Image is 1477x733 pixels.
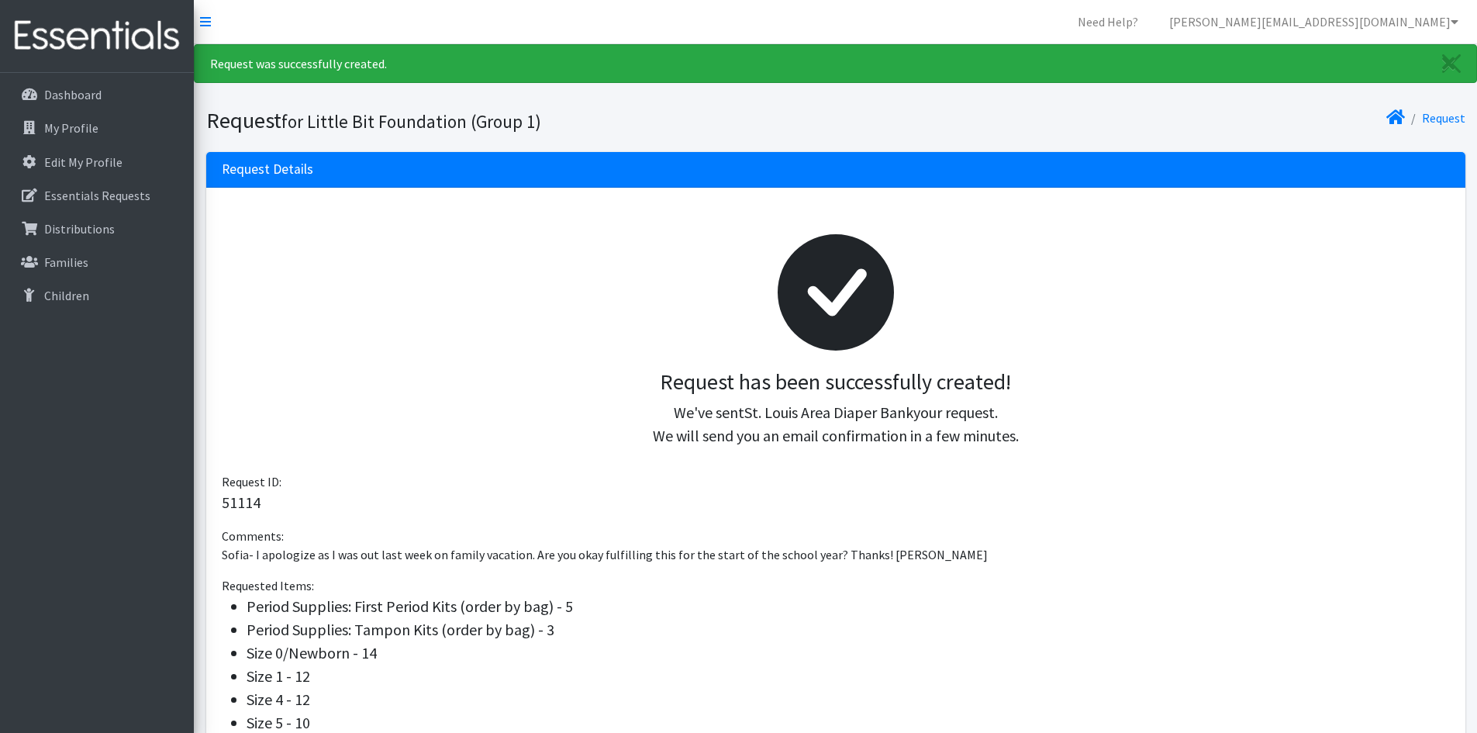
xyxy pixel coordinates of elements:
[6,180,188,211] a: Essentials Requests
[194,44,1477,83] div: Request was successfully created.
[1422,110,1465,126] a: Request
[281,110,541,133] small: for Little Bit Foundation (Group 1)
[6,10,188,62] img: HumanEssentials
[6,79,188,110] a: Dashboard
[44,221,115,237] p: Distributions
[222,578,314,593] span: Requested Items:
[222,491,1450,514] p: 51114
[744,403,913,422] span: St. Louis Area Diaper Bank
[234,401,1437,448] p: We've sent your request. We will send you an email confirmation in a few minutes.
[247,641,1450,665] li: Size 0/Newborn - 14
[206,107,830,134] h1: Request
[247,595,1450,618] li: Period Supplies: First Period Kits (order by bag) - 5
[6,247,188,278] a: Families
[6,280,188,311] a: Children
[247,688,1450,711] li: Size 4 - 12
[44,120,98,136] p: My Profile
[222,545,1450,564] p: Sofia- I apologize as I was out last week on family vacation. Are you okay fulfilling this for th...
[6,213,188,244] a: Distributions
[1157,6,1471,37] a: [PERSON_NAME][EMAIL_ADDRESS][DOMAIN_NAME]
[234,369,1437,396] h3: Request has been successfully created!
[222,161,313,178] h3: Request Details
[44,154,123,170] p: Edit My Profile
[1427,45,1476,82] a: Close
[6,147,188,178] a: Edit My Profile
[44,188,150,203] p: Essentials Requests
[44,87,102,102] p: Dashboard
[44,288,89,303] p: Children
[6,112,188,143] a: My Profile
[247,618,1450,641] li: Period Supplies: Tampon Kits (order by bag) - 3
[222,474,281,489] span: Request ID:
[222,528,284,544] span: Comments:
[44,254,88,270] p: Families
[247,665,1450,688] li: Size 1 - 12
[1065,6,1151,37] a: Need Help?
